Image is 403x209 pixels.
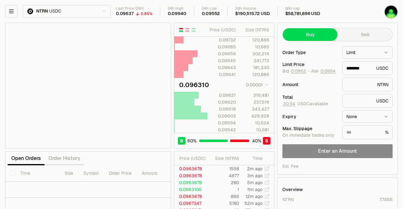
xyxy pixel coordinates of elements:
[78,165,104,182] th: Symbol
[174,172,208,179] td: 0.0963678
[285,11,320,17] div: $58,781,896 USD
[246,194,263,199] time: 12m ago
[379,196,393,203] div: 7.7455
[179,80,209,89] div: 0.096310
[208,99,236,105] div: 0.09620
[247,173,263,179] time: 3m ago
[208,27,236,33] div: Price ( USDC )
[208,106,236,112] div: 0.09618
[241,58,269,64] div: 241,773
[342,46,393,59] button: Limit
[208,44,236,50] div: 0.09685
[282,62,337,67] div: Limit Price
[282,101,296,106] button: 30.54
[208,172,239,179] td: 4677
[208,193,239,200] td: 899
[208,71,236,78] div: 0.09641
[241,44,269,50] div: 10,685
[385,6,397,18] img: trading
[36,8,48,14] span: NTRN
[60,165,78,182] th: Side
[10,171,15,176] button: Select all
[282,69,310,74] span: Bid -
[15,165,60,182] th: Time
[342,110,393,123] button: None
[241,92,269,98] div: 316,481
[247,180,263,185] time: 5m ago
[241,37,269,43] div: 120,886
[174,186,208,193] td: 0.0963100
[208,179,239,186] td: 280
[191,27,196,32] button: Show Buy Orders Only
[282,196,294,203] div: NTRN
[174,193,208,200] td: 0.0963678
[45,152,84,165] button: Order History
[208,186,239,193] td: 1
[241,106,269,112] div: 343,427
[282,133,337,138] div: On immediate trades only
[342,61,393,75] div: USDC
[179,155,208,162] div: Price ( USDC )
[116,6,152,11] div: Last Price (24h)
[208,64,236,71] div: 0.09643
[320,69,336,74] button: 0.0964
[282,95,337,99] div: Total
[241,99,269,105] div: 257,519
[342,94,393,108] div: USDC
[137,165,184,182] th: Amount
[208,127,236,133] div: 0.09542
[208,165,239,172] td: 1558
[342,78,393,91] div: NTRN
[174,179,208,186] td: 0.0963678
[8,152,45,165] button: Open Orders
[208,92,236,98] div: 0.09621
[241,71,269,78] div: 120,886
[202,11,220,17] div: 0.09552
[241,27,269,33] div: Size ( NTRN )
[283,28,338,41] button: Buy
[27,8,33,14] img: NTRN Logo
[285,6,320,11] div: Mkt cap
[342,125,393,139] div: %
[241,113,269,119] div: 429,928
[282,101,328,107] span: USDC available
[282,163,298,169] div: Est. Fee
[208,51,236,57] div: 0.09659
[208,113,236,119] div: 0.09603
[282,186,303,193] div: Overview
[338,28,392,41] button: Sell
[168,6,186,11] div: 24h High
[208,37,236,43] div: 0.09732
[116,11,134,17] div: 0.09637
[241,64,269,71] div: 181,330
[265,138,268,144] span: S
[241,120,269,126] div: 10,524
[168,11,186,17] div: 0.09940
[187,138,196,144] span: 60 %
[208,58,236,64] div: 0.09645
[282,82,337,87] div: Amount
[174,165,208,172] td: 0.0963678
[141,11,152,16] div: 0.85%
[104,165,137,182] th: Order Price
[179,27,184,32] button: Show Buy and Sell Orders
[290,69,307,74] button: 0.0962
[208,120,236,126] div: 0.09594
[49,8,61,14] span: USDC
[282,114,337,119] div: Expiry
[241,127,269,133] div: 10,581
[241,51,269,57] div: 302,216
[202,6,220,11] div: 24h Low
[235,6,270,11] div: 24h Volume
[247,166,263,172] time: 2m ago
[213,155,239,162] div: Size ( NTRN )
[5,23,171,148] iframe: Financial Chart
[282,50,337,55] div: Order Type
[244,201,263,206] time: 52m ago
[174,200,208,207] td: 0.0967347
[244,81,269,89] button: 0.00001
[185,27,190,32] button: Show Sell Orders Only
[208,200,239,207] td: 5180
[247,187,263,192] time: 11m ago
[180,138,183,144] span: B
